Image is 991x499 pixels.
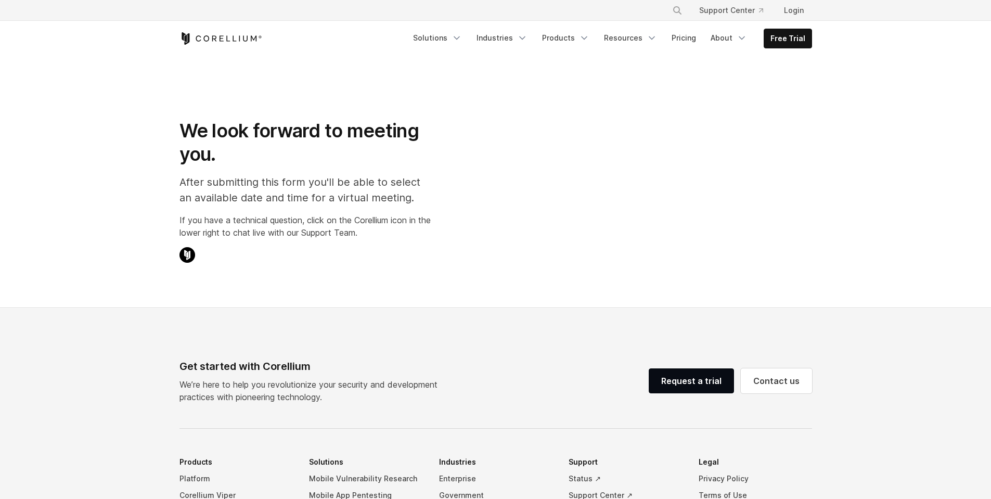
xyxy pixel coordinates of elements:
[699,470,812,487] a: Privacy Policy
[776,1,812,20] a: Login
[439,470,552,487] a: Enterprise
[179,359,446,374] div: Get started with Corellium
[668,1,687,20] button: Search
[407,29,468,47] a: Solutions
[741,368,812,393] a: Contact us
[179,470,293,487] a: Platform
[665,29,702,47] a: Pricing
[764,29,812,48] a: Free Trial
[179,174,431,206] p: After submitting this form you'll be able to select an available date and time for a virtual meet...
[179,378,446,403] p: We’re here to help you revolutionize your security and development practices with pioneering tech...
[179,119,431,166] h1: We look forward to meeting you.
[407,29,812,48] div: Navigation Menu
[704,29,753,47] a: About
[470,29,534,47] a: Industries
[649,368,734,393] a: Request a trial
[569,470,682,487] a: Status ↗
[179,32,262,45] a: Corellium Home
[179,247,195,263] img: Corellium Chat Icon
[660,1,812,20] div: Navigation Menu
[309,470,422,487] a: Mobile Vulnerability Research
[536,29,596,47] a: Products
[179,214,431,239] p: If you have a technical question, click on the Corellium icon in the lower right to chat live wit...
[598,29,663,47] a: Resources
[691,1,771,20] a: Support Center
